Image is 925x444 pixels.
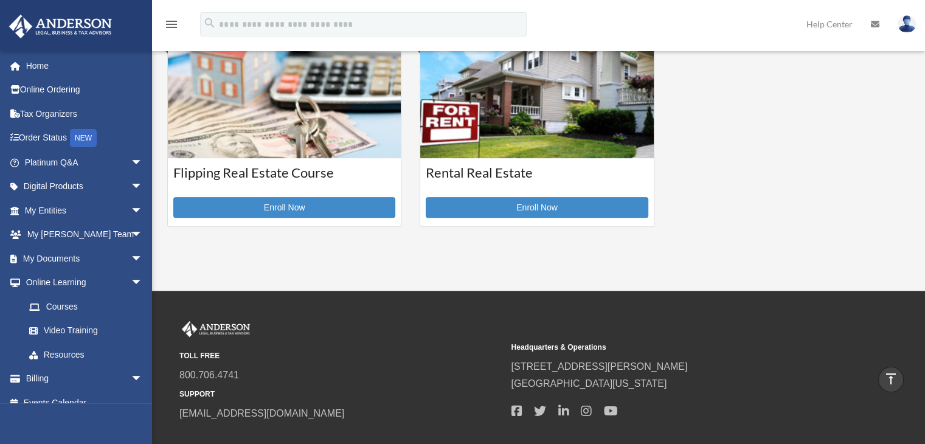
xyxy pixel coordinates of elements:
span: arrow_drop_down [131,223,155,248]
span: arrow_drop_down [131,246,155,271]
a: Enroll Now [426,197,648,218]
a: Order StatusNEW [9,126,161,151]
a: Events Calendar [9,390,161,415]
a: [EMAIL_ADDRESS][DOMAIN_NAME] [179,408,344,418]
img: Anderson Advisors Platinum Portal [179,321,252,337]
span: arrow_drop_down [131,150,155,175]
a: Home [9,54,161,78]
small: SUPPORT [179,388,502,401]
a: Enroll Now [173,197,395,218]
img: Anderson Advisors Platinum Portal [5,15,116,38]
i: search [203,16,217,30]
a: Video Training [17,319,161,343]
span: arrow_drop_down [131,198,155,223]
a: Online Learningarrow_drop_down [9,271,161,295]
a: Courses [17,294,155,319]
small: Headquarters & Operations [511,341,834,354]
h3: Rental Real Estate [426,164,648,194]
span: arrow_drop_down [131,367,155,392]
a: menu [164,21,179,32]
a: Billingarrow_drop_down [9,367,161,391]
h3: Flipping Real Estate Course [173,164,395,194]
img: User Pic [898,15,916,33]
a: My [PERSON_NAME] Teamarrow_drop_down [9,223,161,247]
span: arrow_drop_down [131,175,155,199]
span: arrow_drop_down [131,271,155,296]
a: My Entitiesarrow_drop_down [9,198,161,223]
a: [STREET_ADDRESS][PERSON_NAME] [511,361,687,372]
a: Platinum Q&Aarrow_drop_down [9,150,161,175]
a: Digital Productsarrow_drop_down [9,175,161,199]
div: NEW [70,129,97,147]
small: TOLL FREE [179,350,502,362]
a: Tax Organizers [9,102,161,126]
a: 800.706.4741 [179,370,239,380]
a: vertical_align_top [878,367,904,392]
a: [GEOGRAPHIC_DATA][US_STATE] [511,378,667,389]
a: My Documentsarrow_drop_down [9,246,161,271]
i: vertical_align_top [884,372,898,386]
a: Resources [17,342,161,367]
i: menu [164,17,179,32]
a: Online Ordering [9,78,161,102]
